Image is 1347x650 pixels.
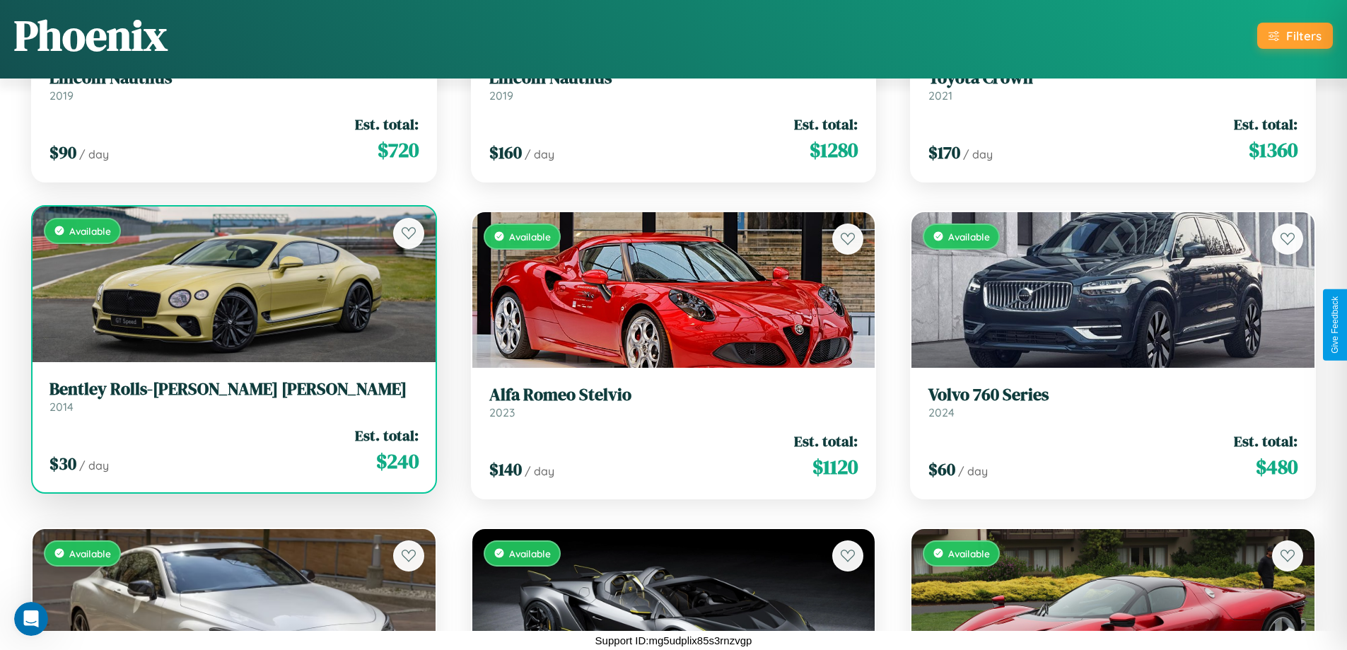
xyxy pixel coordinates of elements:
h3: Lincoln Nautilus [49,68,419,88]
span: 2021 [928,88,952,103]
span: / day [79,458,109,472]
span: $ 30 [49,452,76,475]
span: $ 90 [49,141,76,164]
span: / day [525,464,554,478]
span: 2023 [489,405,515,419]
span: Available [948,231,990,243]
span: Est. total: [355,114,419,134]
span: 2019 [489,88,513,103]
div: Filters [1286,28,1322,43]
span: Est. total: [1234,431,1298,451]
span: / day [79,147,109,161]
a: Lincoln Nautilus2019 [489,68,858,103]
h3: Bentley Rolls-[PERSON_NAME] [PERSON_NAME] [49,379,419,400]
p: Support ID: mg5udplix85s3rnzvgp [595,631,752,650]
span: 2024 [928,405,955,419]
span: $ 60 [928,458,955,481]
iframe: Intercom live chat [14,602,48,636]
span: $ 480 [1256,453,1298,481]
h3: Alfa Romeo Stelvio [489,385,858,405]
div: Give Feedback [1330,296,1340,354]
h3: Lincoln Nautilus [489,68,858,88]
span: $ 160 [489,141,522,164]
a: Bentley Rolls-[PERSON_NAME] [PERSON_NAME]2014 [49,379,419,414]
h3: Toyota Crown [928,68,1298,88]
span: $ 1360 [1249,136,1298,164]
span: Available [69,547,111,559]
a: Lincoln Nautilus2019 [49,68,419,103]
span: / day [525,147,554,161]
a: Toyota Crown2021 [928,68,1298,103]
span: $ 1120 [812,453,858,481]
a: Volvo 760 Series2024 [928,385,1298,419]
span: Est. total: [355,425,419,446]
span: Available [509,547,551,559]
span: Available [948,547,990,559]
a: Alfa Romeo Stelvio2023 [489,385,858,419]
span: Available [509,231,551,243]
span: Available [69,225,111,237]
span: $ 240 [376,447,419,475]
h1: Phoenix [14,6,168,64]
span: / day [963,147,993,161]
span: $ 1280 [810,136,858,164]
button: Filters [1257,23,1333,49]
span: $ 720 [378,136,419,164]
span: / day [958,464,988,478]
span: 2014 [49,400,74,414]
span: $ 140 [489,458,522,481]
span: $ 170 [928,141,960,164]
h3: Volvo 760 Series [928,385,1298,405]
span: 2019 [49,88,74,103]
span: Est. total: [794,114,858,134]
span: Est. total: [794,431,858,451]
span: Est. total: [1234,114,1298,134]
